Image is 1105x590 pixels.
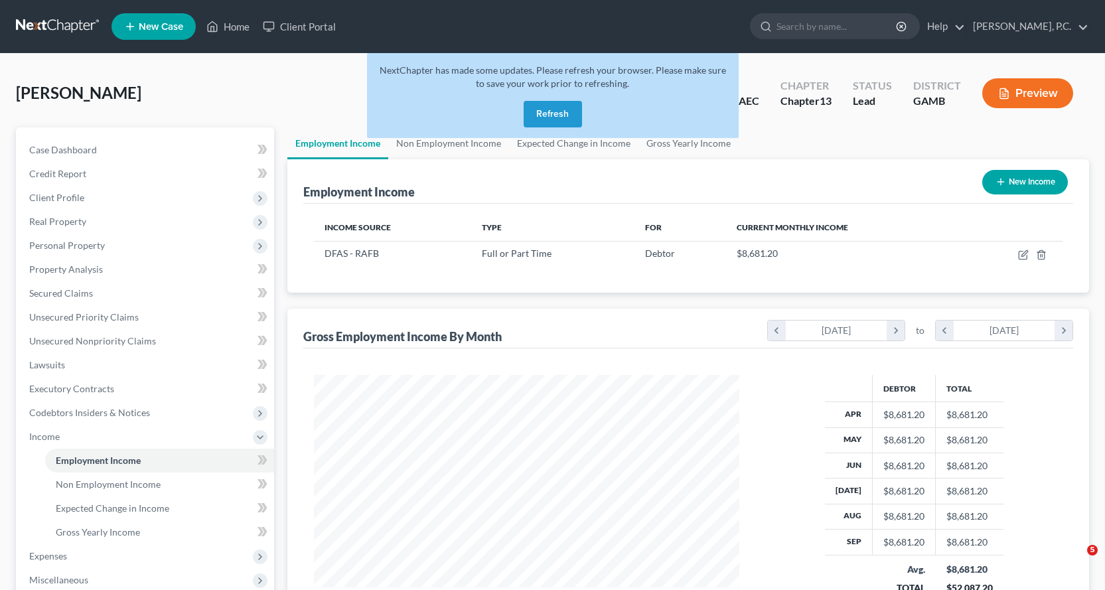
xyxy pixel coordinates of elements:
a: Non Employment Income [45,473,274,496]
div: GAMB [913,94,961,109]
div: District [913,78,961,94]
td: $8,681.20 [936,427,1003,453]
td: $8,681.20 [936,479,1003,504]
a: Credit Report [19,162,274,186]
span: Full or Part Time [482,248,552,259]
div: [DATE] [786,321,887,340]
a: Gross Yearly Income [45,520,274,544]
span: Unsecured Nonpriority Claims [29,335,156,346]
span: New Case [139,22,183,32]
a: Executory Contracts [19,377,274,401]
i: chevron_left [768,321,786,340]
a: Expected Change in Income [45,496,274,520]
div: Chapter [780,78,832,94]
th: Jun [825,453,873,478]
input: Search by name... [776,14,898,38]
span: Gross Yearly Income [56,526,140,538]
a: Unsecured Priority Claims [19,305,274,329]
div: $8,681.20 [883,459,924,473]
span: 13 [820,94,832,107]
button: Preview [982,78,1073,108]
span: Income [29,431,60,442]
span: [PERSON_NAME] [16,83,141,102]
a: Help [921,15,965,38]
td: $8,681.20 [936,530,1003,555]
div: $8,681.20 [883,536,924,549]
th: Aug [825,504,873,529]
i: chevron_left [936,321,954,340]
th: [DATE] [825,479,873,504]
span: Credit Report [29,168,86,179]
th: Total [936,375,1003,402]
span: NextChapter has made some updates. Please refresh your browser. Please make sure to save your wor... [380,64,726,89]
span: Expected Change in Income [56,502,169,514]
span: Property Analysis [29,263,103,275]
span: Miscellaneous [29,574,88,585]
span: Non Employment Income [56,479,161,490]
a: Unsecured Nonpriority Claims [19,329,274,353]
span: to [916,324,924,337]
span: Unsecured Priority Claims [29,311,139,323]
a: [PERSON_NAME], P.C. [966,15,1088,38]
div: $8,681.20 [883,510,924,523]
span: DFAS - RAFB [325,248,379,259]
div: $8,681.20 [883,433,924,447]
button: New Income [982,170,1068,194]
a: Case Dashboard [19,138,274,162]
span: Personal Property [29,240,105,251]
span: Lawsuits [29,359,65,370]
a: Secured Claims [19,281,274,305]
div: Gross Employment Income By Month [303,329,502,344]
div: $8,681.20 [946,563,993,576]
td: $8,681.20 [936,402,1003,427]
div: [DATE] [954,321,1055,340]
span: For [645,222,662,232]
span: Debtor [645,248,675,259]
a: Home [200,15,256,38]
span: 5 [1087,545,1098,555]
div: Chapter [780,94,832,109]
span: Client Profile [29,192,84,203]
span: Employment Income [56,455,141,466]
i: chevron_right [1055,321,1072,340]
a: Employment Income [45,449,274,473]
span: Secured Claims [29,287,93,299]
a: Lawsuits [19,353,274,377]
div: Avg. [883,563,925,576]
div: Employment Income [303,184,415,200]
div: Lead [853,94,892,109]
span: Real Property [29,216,86,227]
td: $8,681.20 [936,504,1003,529]
span: Current Monthly Income [737,222,848,232]
div: $8,681.20 [883,408,924,421]
th: May [825,427,873,453]
span: Type [482,222,502,232]
i: chevron_right [887,321,905,340]
button: Refresh [524,101,582,127]
span: Codebtors Insiders & Notices [29,407,150,418]
span: Income Source [325,222,391,232]
th: Debtor [873,375,936,402]
iframe: Intercom live chat [1060,545,1092,577]
span: $8,681.20 [737,248,778,259]
a: Client Portal [256,15,342,38]
div: $8,681.20 [883,484,924,498]
a: Property Analysis [19,258,274,281]
span: Executory Contracts [29,383,114,394]
span: Case Dashboard [29,144,97,155]
span: Expenses [29,550,67,561]
td: $8,681.20 [936,453,1003,478]
div: Status [853,78,892,94]
th: Apr [825,402,873,427]
th: Sep [825,530,873,555]
a: Employment Income [287,127,388,159]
